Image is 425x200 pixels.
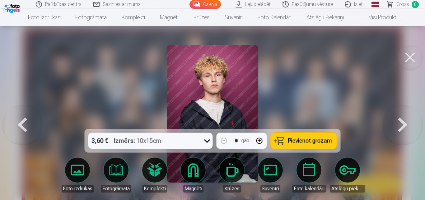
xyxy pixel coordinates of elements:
[176,158,211,193] a: Magnēti
[99,158,133,193] a: Fotogrāmata
[214,158,249,193] a: Krūzes
[217,9,250,26] a: Suvenīri
[351,9,405,26] a: Visi produkti
[330,185,365,193] div: Atslēgu piekariņi
[292,185,326,193] div: Foto kalendāri
[114,133,161,149] div: 10x15cm
[241,137,251,144] div: gab.
[114,136,135,145] strong: Izmērs :
[62,185,94,193] div: Foto izdrukas
[292,158,326,193] a: Foto kalendāri
[68,9,114,26] a: Fotogrāmata
[60,158,95,193] a: Foto izdrukas
[183,185,203,193] div: Magnēti
[250,9,299,26] a: Foto kalendāri
[21,9,68,26] a: Foto izdrukas
[271,133,337,149] button: Pievienot grozam
[223,185,241,193] div: Krūzes
[260,185,280,193] div: Suvenīri
[299,9,351,26] a: Atslēgu piekariņi
[330,158,365,193] a: Atslēgu piekariņi
[186,9,217,26] a: Krūzes
[253,158,288,193] a: Suvenīri
[288,138,332,144] span: Pievienot grozam
[114,9,152,26] a: Komplekti
[152,9,186,26] a: Magnēti
[142,185,167,193] div: Komplekti
[396,1,409,8] span: Grozs
[88,133,111,149] div: 3,60 €
[101,185,131,193] div: Fotogrāmata
[412,1,419,8] span: 0
[137,158,172,193] a: Komplekti
[2,2,21,13] img: /fa1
